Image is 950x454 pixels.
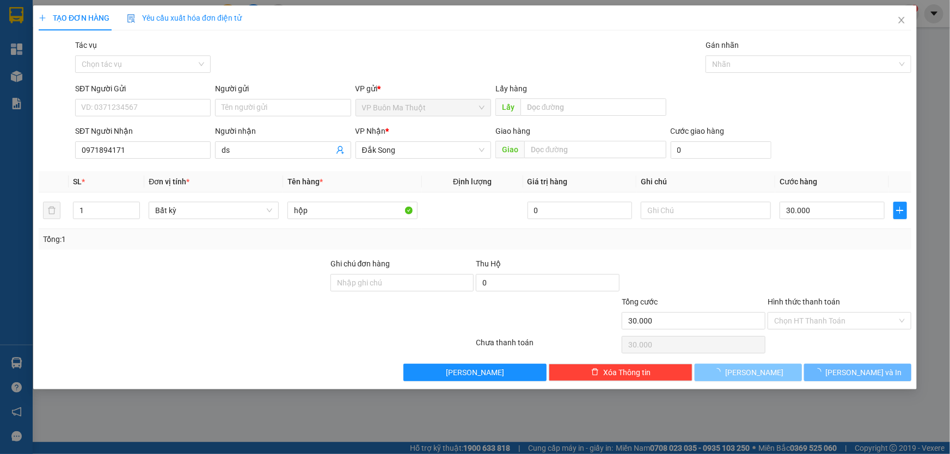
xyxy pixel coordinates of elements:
span: delete [591,368,599,377]
th: Ghi chú [636,171,775,192]
span: Giao [495,141,524,158]
input: Dọc đường [520,98,666,116]
input: VD: Bàn, Ghế [287,202,418,219]
div: SĐT Người Gửi [75,83,211,95]
label: Ghi chú đơn hàng [330,259,390,268]
label: Gán nhãn [706,41,739,49]
span: SL [73,177,82,186]
span: Bất kỳ [155,202,272,219]
span: VP Buôn Ma Thuột [362,99,485,116]
span: Đắk Song [362,142,485,158]
span: loading [814,368,826,376]
button: [PERSON_NAME] [695,364,802,381]
span: Xóa Thông tin [603,366,651,378]
div: Người nhận [215,125,351,137]
span: [PERSON_NAME] [725,366,783,378]
label: Cước giao hàng [671,127,725,135]
label: Hình thức thanh toán [768,297,840,306]
span: Lấy hàng [495,84,527,93]
div: VP gửi [356,83,491,95]
img: icon [127,14,136,23]
span: TẠO ĐƠN HÀNG [39,14,109,22]
button: [PERSON_NAME] [403,364,547,381]
input: Ghi Chú [641,202,771,219]
span: user-add [336,146,345,154]
button: deleteXóa Thông tin [549,364,692,381]
span: Thu Hộ [476,259,501,268]
span: Tổng cước [622,297,658,306]
span: [PERSON_NAME] và In [826,366,902,378]
input: Cước giao hàng [671,141,771,159]
span: Tên hàng [287,177,323,186]
div: Người gửi [215,83,351,95]
span: VP Nhận [356,127,386,135]
button: plus [893,202,907,219]
span: close [897,16,906,24]
div: SĐT Người Nhận [75,125,211,137]
span: plus [39,14,46,22]
span: Yêu cầu xuất hóa đơn điện tử [127,14,242,22]
span: Định lượng [453,177,492,186]
div: Tổng: 1 [43,233,367,245]
span: Giao hàng [495,127,530,135]
input: 0 [528,202,633,219]
input: Dọc đường [524,141,666,158]
span: [PERSON_NAME] [446,366,504,378]
label: Tác vụ [75,41,97,49]
span: Cước hàng [780,177,817,186]
span: Giá trị hàng [528,177,568,186]
span: Đơn vị tính [149,177,189,186]
span: loading [713,368,725,376]
span: Lấy [495,98,520,116]
button: delete [43,202,60,219]
button: [PERSON_NAME] và In [804,364,911,381]
input: Ghi chú đơn hàng [330,274,474,291]
button: Close [886,5,917,36]
div: Chưa thanh toán [475,337,621,356]
span: plus [894,206,906,215]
